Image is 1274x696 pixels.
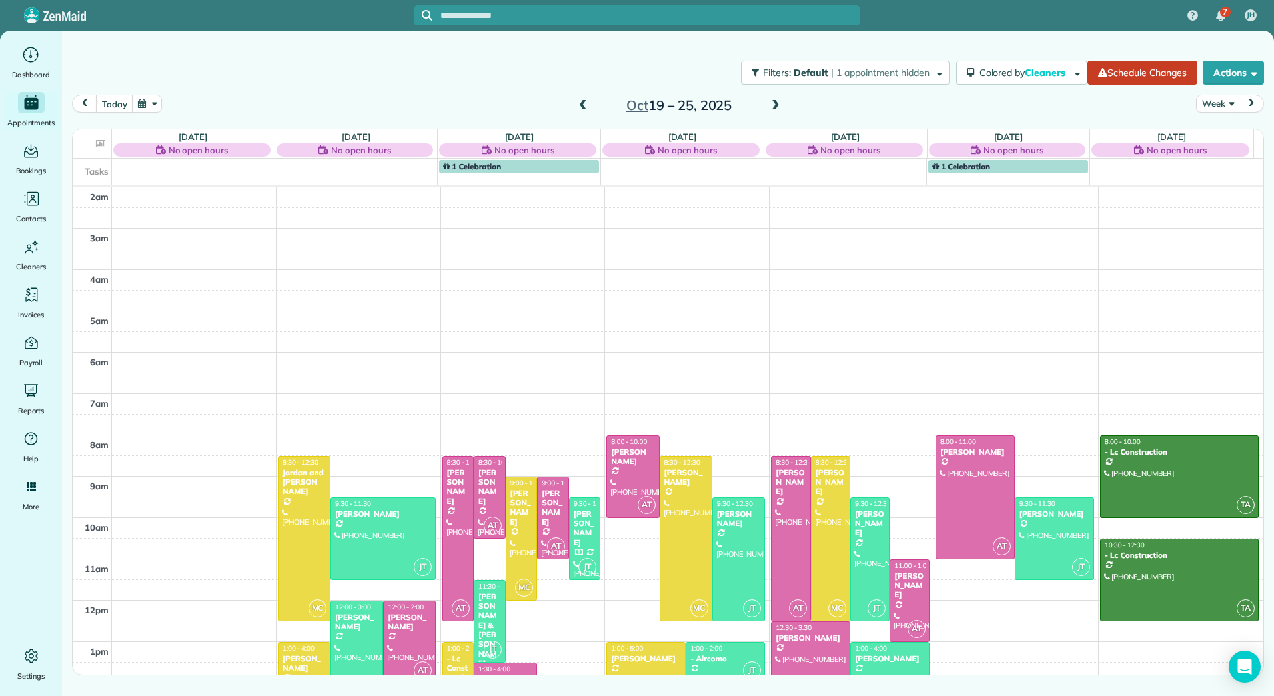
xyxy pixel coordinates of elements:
[414,558,432,576] span: JT
[505,131,534,142] a: [DATE]
[1239,95,1264,113] button: next
[1247,10,1255,21] span: JH
[894,571,925,600] div: [PERSON_NAME]
[1025,67,1067,79] span: Cleaners
[447,644,479,653] span: 1:00 - 2:30
[1105,541,1145,549] span: 10:30 - 12:30
[979,67,1070,79] span: Colored by
[894,561,930,570] span: 11:00 - 1:00
[908,620,926,638] span: AT
[828,599,846,617] span: MC
[446,468,470,507] div: [PERSON_NAME]
[1237,496,1255,514] span: TA
[815,468,846,497] div: [PERSON_NAME]
[820,143,880,157] span: No open hours
[5,380,57,417] a: Reports
[478,592,502,669] div: [PERSON_NAME] & [PERSON_NAME]
[282,654,326,673] div: [PERSON_NAME]
[90,481,109,491] span: 9am
[484,641,502,659] span: JT
[90,357,109,367] span: 6am
[1104,447,1255,457] div: - Lc Construction
[309,599,326,617] span: MC
[868,599,886,617] span: JT
[5,284,57,321] a: Invoices
[1087,61,1197,85] a: Schedule Changes
[5,332,57,369] a: Payroll
[1105,437,1141,446] span: 8:00 - 10:00
[510,479,546,487] span: 9:00 - 12:00
[283,644,315,653] span: 1:00 - 4:00
[90,315,109,326] span: 5am
[5,188,57,225] a: Contacts
[23,500,39,513] span: More
[1072,558,1090,576] span: JT
[993,537,1011,555] span: AT
[611,644,643,653] span: 1:00 - 5:00
[855,499,891,508] span: 9:30 - 12:30
[478,582,514,591] span: 11:30 - 1:30
[794,67,829,79] span: Default
[334,613,379,632] div: [PERSON_NAME]
[717,499,753,508] span: 9:30 - 12:30
[90,646,109,657] span: 1pm
[658,143,718,157] span: No open hours
[816,458,852,467] span: 8:30 - 12:30
[90,274,109,285] span: 4am
[690,599,708,617] span: MC
[387,613,432,632] div: [PERSON_NAME]
[664,468,708,487] div: [PERSON_NAME]
[283,458,318,467] span: 8:30 - 12:30
[956,61,1087,85] button: Colored byCleaners
[611,437,647,446] span: 8:00 - 10:00
[763,67,791,79] span: Filters:
[331,143,391,157] span: No open hours
[574,499,610,508] span: 9:30 - 11:30
[610,447,655,467] div: [PERSON_NAME]
[18,404,45,417] span: Reports
[414,661,432,679] span: AT
[854,509,886,538] div: [PERSON_NAME]
[573,509,597,548] div: [PERSON_NAME]
[743,661,761,679] span: JT
[1196,95,1239,113] button: Week
[741,61,949,85] button: Filters: Default | 1 appointment hidden
[515,579,533,597] span: MC
[1237,599,1255,617] span: TA
[638,496,656,514] span: AT
[16,260,46,273] span: Cleaners
[478,458,514,467] span: 8:30 - 10:30
[388,603,424,611] span: 12:00 - 2:00
[5,140,57,177] a: Bookings
[335,603,371,611] span: 12:00 - 3:00
[1207,1,1235,31] div: 7 unread notifications
[5,645,57,683] a: Settings
[542,479,578,487] span: 9:00 - 11:00
[578,558,596,576] span: JT
[1104,551,1255,560] div: - Lc Construction
[994,131,1023,142] a: [DATE]
[854,654,926,663] div: [PERSON_NAME]
[1223,7,1227,17] span: 7
[16,212,46,225] span: Contacts
[90,398,109,409] span: 7am
[855,644,887,653] span: 1:00 - 4:00
[940,447,1011,457] div: [PERSON_NAME]
[547,537,565,555] span: AT
[1203,61,1264,85] button: Actions
[422,10,432,21] svg: Focus search
[5,92,57,129] a: Appointments
[96,95,133,113] button: today
[690,644,722,653] span: 1:00 - 2:00
[932,161,990,171] span: 1 Celebration
[85,522,109,533] span: 10am
[446,654,470,693] div: - Lc Construction
[716,509,761,529] div: [PERSON_NAME]
[789,599,807,617] span: AT
[776,458,812,467] span: 8:30 - 12:30
[664,458,700,467] span: 8:30 - 12:30
[334,509,432,519] div: [PERSON_NAME]
[282,468,326,497] div: Jordan and [PERSON_NAME]
[690,654,761,663] div: - Aircomo
[19,356,43,369] span: Payroll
